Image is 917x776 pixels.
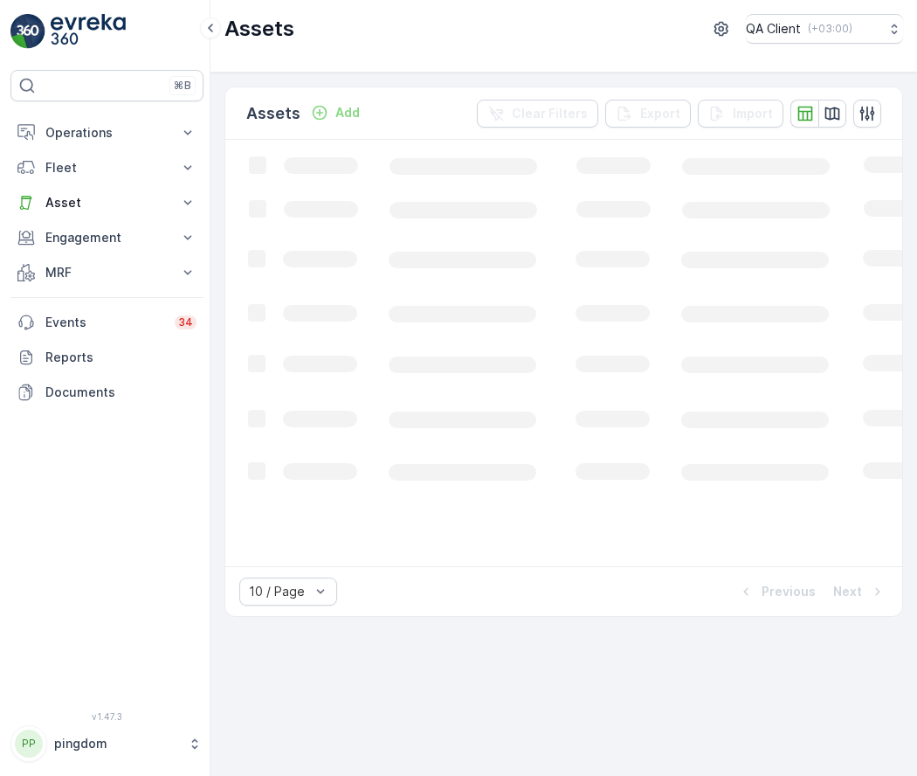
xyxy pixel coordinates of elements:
[335,104,360,121] p: Add
[10,115,203,150] button: Operations
[698,100,783,128] button: Import
[45,159,169,177] p: Fleet
[10,14,45,49] img: logo
[45,314,164,331] p: Events
[246,101,300,126] p: Assets
[10,305,203,340] a: Events34
[10,150,203,185] button: Fleet
[605,100,691,128] button: Export
[10,185,203,220] button: Asset
[45,384,196,401] p: Documents
[733,105,773,122] p: Import
[831,581,888,602] button: Next
[174,79,191,93] p: ⌘B
[45,194,169,211] p: Asset
[640,105,680,122] p: Export
[224,15,294,43] p: Assets
[304,102,367,123] button: Add
[51,14,126,49] img: logo_light-DOdMpM7g.png
[833,583,862,600] p: Next
[10,255,203,290] button: MRF
[10,220,203,255] button: Engagement
[45,124,169,142] p: Operations
[512,105,588,122] p: Clear Filters
[45,264,169,281] p: MRF
[746,20,801,38] p: QA Client
[10,711,203,722] span: v 1.47.3
[45,229,169,246] p: Engagement
[808,22,852,36] p: ( +03:00 )
[762,583,816,600] p: Previous
[477,100,598,128] button: Clear Filters
[54,735,179,752] p: pingdom
[10,725,203,762] button: PPpingdom
[178,315,193,329] p: 34
[10,340,203,375] a: Reports
[15,730,43,758] div: PP
[735,581,817,602] button: Previous
[45,349,196,366] p: Reports
[10,375,203,410] a: Documents
[746,14,903,44] button: QA Client(+03:00)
